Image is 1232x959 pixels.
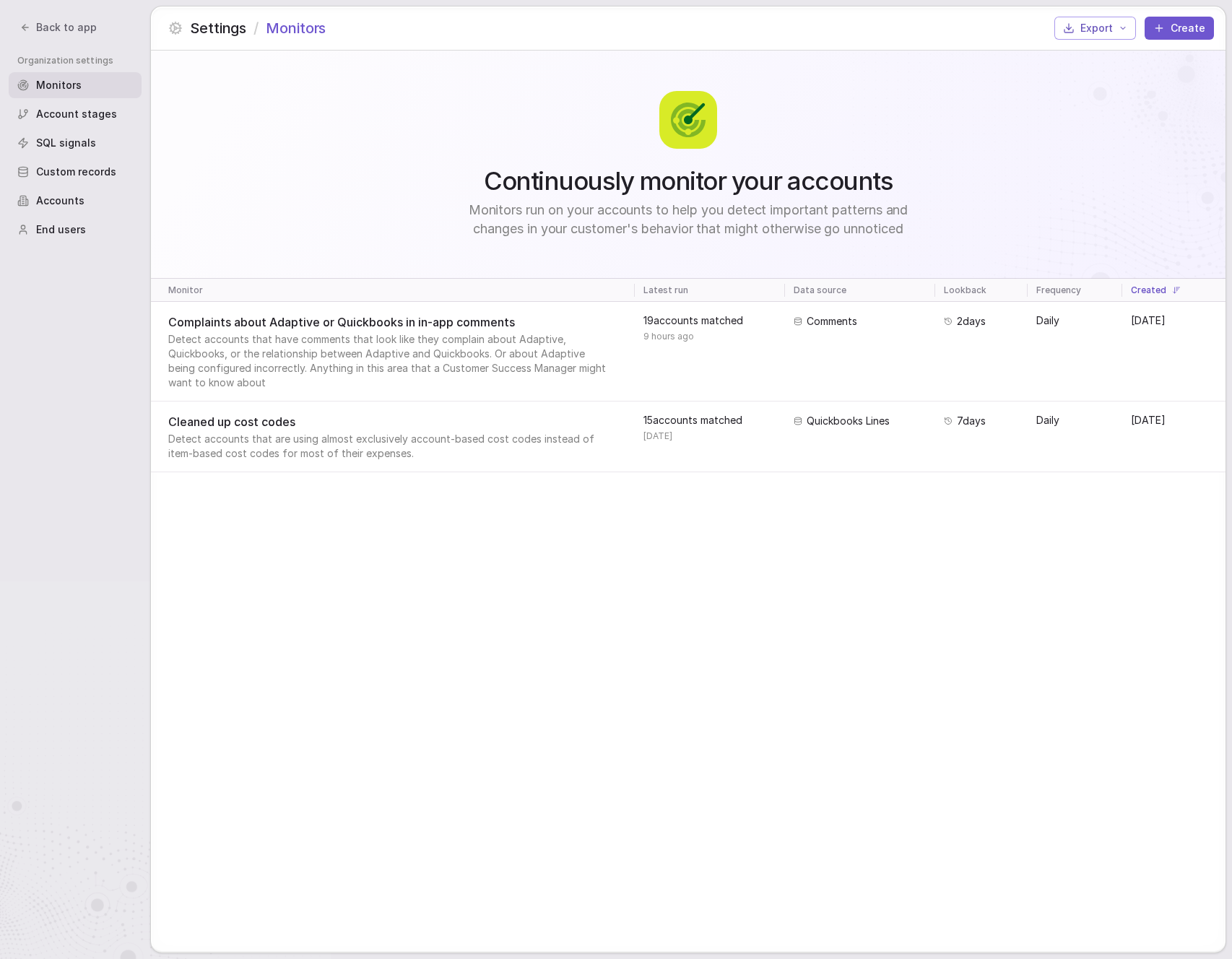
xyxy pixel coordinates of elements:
[168,432,615,461] span: Detect accounts that are using almost exclusively account-based cost codes instead of item-based ...
[643,430,776,442] span: [DATE]
[957,413,986,428] span: 7 days
[9,101,142,127] a: Account stages
[168,313,615,331] span: Complaints about Adaptive or Quickbooks in in-app comments
[168,332,615,390] span: Detect accounts that have comments that look like they complain about Adaptive, Quickbooks, or th...
[36,194,84,208] span: Accounts
[643,331,776,342] span: 9 hours ago
[1036,284,1081,297] span: Frequency
[807,413,890,428] span: Quickbooks Lines
[9,159,142,185] a: Custom records
[36,107,117,121] span: Account stages
[643,313,776,328] span: 19 accounts matched
[9,217,142,243] a: End users
[659,91,717,149] img: Signal
[484,166,893,195] span: Continuously monitor your accounts
[9,188,142,214] a: Accounts
[1131,284,1166,297] span: Created
[17,55,142,66] span: Organization settings
[1036,414,1059,426] span: Daily
[168,284,203,297] span: Monitor
[944,284,986,297] span: Lookback
[794,284,846,297] span: Data source
[643,413,776,428] span: 15 accounts matched
[454,201,922,238] span: Monitors run on your accounts to help you detect important patterns and changes in your customer'...
[807,313,857,329] span: Comments
[12,17,105,38] button: Back to app
[36,78,82,92] span: Monitors
[9,130,142,156] a: SQL signals
[36,20,97,35] span: Back to app
[190,18,246,38] span: Settings
[9,72,142,98] a: Monitors
[1145,17,1214,40] button: Create
[1054,17,1136,40] button: Export
[643,284,688,297] span: Latest run
[36,222,86,237] span: End users
[957,313,986,329] span: 2 days
[1036,314,1059,326] span: Daily
[36,136,96,150] span: SQL signals
[1131,313,1217,328] span: [DATE]
[266,18,326,38] span: Monitors
[36,165,116,179] span: Custom records
[1131,413,1217,428] span: [DATE]
[168,413,615,430] span: Cleaned up cost codes
[253,18,259,38] span: /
